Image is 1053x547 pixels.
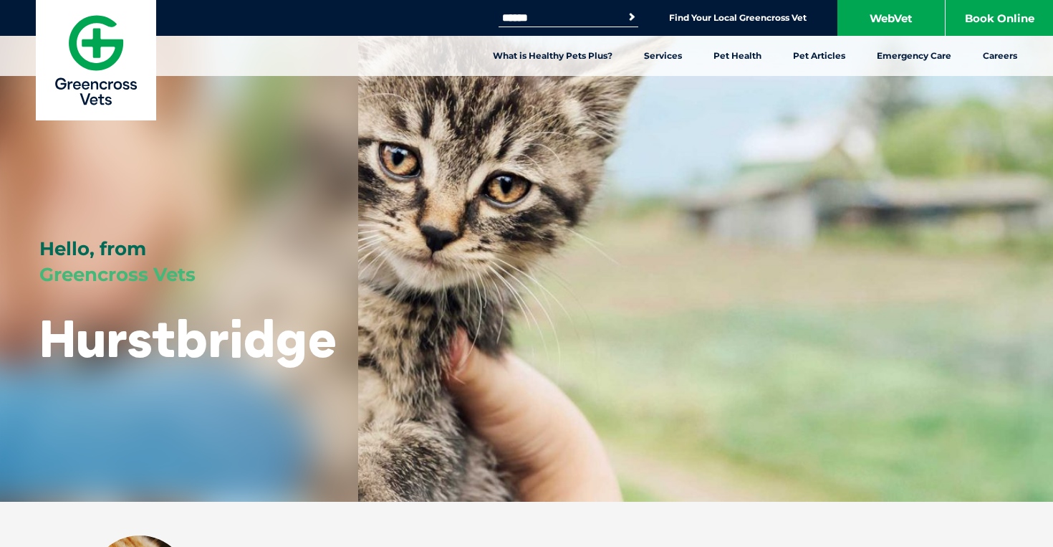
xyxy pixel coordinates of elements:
[967,36,1033,76] a: Careers
[625,10,639,24] button: Search
[39,310,337,366] h1: Hurstbridge
[698,36,777,76] a: Pet Health
[777,36,861,76] a: Pet Articles
[628,36,698,76] a: Services
[39,237,146,260] span: Hello, from
[861,36,967,76] a: Emergency Care
[39,263,196,286] span: Greencross Vets
[669,12,807,24] a: Find Your Local Greencross Vet
[477,36,628,76] a: What is Healthy Pets Plus?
